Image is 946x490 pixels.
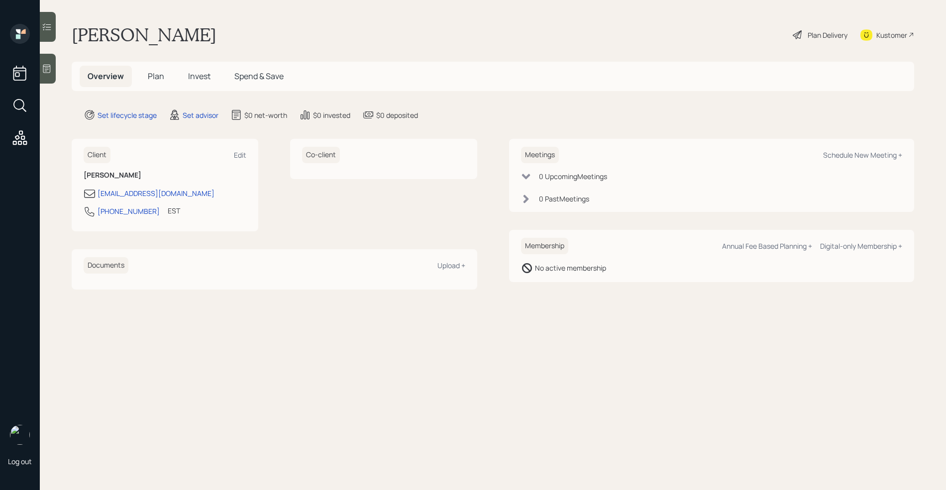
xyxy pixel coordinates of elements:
h6: [PERSON_NAME] [84,171,246,180]
h1: [PERSON_NAME] [72,24,216,46]
div: Set lifecycle stage [98,110,157,120]
h6: Client [84,147,110,163]
div: 0 Past Meeting s [539,194,589,204]
div: Kustomer [876,30,907,40]
span: Plan [148,71,164,82]
div: $0 net-worth [244,110,287,120]
img: retirable_logo.png [10,425,30,445]
div: Plan Delivery [808,30,847,40]
div: Edit [234,150,246,160]
div: Annual Fee Based Planning + [722,241,812,251]
h6: Co-client [302,147,340,163]
div: No active membership [535,263,606,273]
span: Invest [188,71,210,82]
h6: Membership [521,238,568,254]
h6: Documents [84,257,128,274]
div: 0 Upcoming Meeting s [539,171,607,182]
h6: Meetings [521,147,559,163]
span: Spend & Save [234,71,284,82]
div: [EMAIL_ADDRESS][DOMAIN_NAME] [98,188,214,198]
div: Upload + [437,261,465,270]
div: Set advisor [183,110,218,120]
div: EST [168,205,180,216]
div: $0 deposited [376,110,418,120]
div: $0 invested [313,110,350,120]
div: Schedule New Meeting + [823,150,902,160]
div: [PHONE_NUMBER] [98,206,160,216]
div: Log out [8,457,32,466]
div: Digital-only Membership + [820,241,902,251]
span: Overview [88,71,124,82]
